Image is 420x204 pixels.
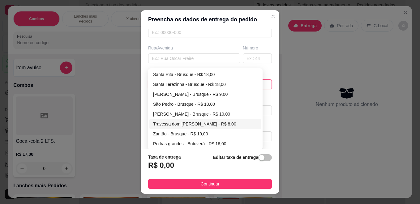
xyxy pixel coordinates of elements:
div: Santa Terezinha - Brusque - R$ 18,00 [149,79,261,89]
div: Número [243,45,272,51]
input: Ex.: Rua Oscar Freire [148,53,240,63]
div: Santa Rita - Brusque - R$ 18,00 [153,71,258,78]
div: [PERSON_NAME] - Brusque - R$ 10,00 [153,111,258,117]
input: Ex.: 44 [243,53,272,63]
div: Travessa dom [PERSON_NAME] - R$ 8,00 [153,121,258,127]
div: Zantão - Brusque - R$ 19,00 [153,130,258,137]
div: São Pedro - Brusque - R$ 18,00 [149,99,261,109]
header: Preencha os dados de entrega do pedido [141,10,279,29]
div: Santa Rita - Brusque - R$ 18,00 [149,70,261,79]
div: [PERSON_NAME] - Brusque - R$ 9,00 [153,91,258,98]
strong: Taxa de entrega [148,155,181,159]
button: Close [268,11,278,21]
div: Tomás Coelho - Brusque - R$ 10,00 [149,109,261,119]
button: Continuar [148,179,272,189]
h3: R$ 0,00 [148,160,174,170]
div: Souza Cruz - Brusque - R$ 9,00 [149,89,261,99]
div: Pedras grandes - Botuverá - R$ 16,00 [149,139,261,149]
div: Travessa dom Joaquim - Brusque - R$ 8,00 [149,119,261,129]
div: São Pedro - Brusque - R$ 18,00 [153,101,258,108]
div: Zantão - Brusque - R$ 19,00 [149,129,261,139]
div: Rua/Avenida [148,45,240,51]
strong: Editar taxa de entrega [213,155,258,160]
div: Santa Terezinha - Brusque - R$ 18,00 [153,81,258,88]
div: Pedras grandes - Botuverá - R$ 16,00 [153,140,258,147]
input: Ex.: 00000-000 [148,28,272,37]
span: Continuar [201,181,220,187]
